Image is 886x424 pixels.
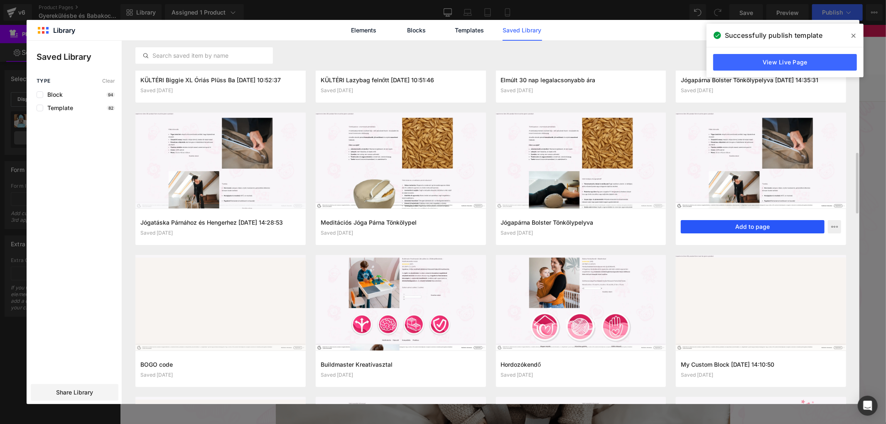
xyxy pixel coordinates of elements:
[505,57,540,69] a: Szállítás
[274,57,368,69] a: Mommies Kuponnapok 🏷️
[37,78,51,84] span: Type
[321,218,481,227] h3: Meditációs Jóga Párna Tönkölypel
[503,20,542,41] a: Saved Library
[628,57,646,69] a: Blog
[725,30,822,40] span: Successfully publish template
[102,78,115,84] span: Clear
[43,91,63,98] span: Block
[547,57,587,69] a: Kapcsolat
[597,22,618,40] button: Keresés
[681,220,825,233] button: Add to page
[321,372,481,378] div: Saved [DATE]
[681,76,841,84] h3: Jógapárna Bolster Tönkölypelyva [DATE] 14:35:31
[321,76,481,84] h3: KÜLTÉRI Lazybag felnőtt [DATE] 10:51:46
[655,26,674,36] span: Kosár
[713,54,857,71] a: View Live Page
[594,57,622,69] a: Rólunk
[450,20,489,41] a: Templates
[140,372,301,378] div: Saved [DATE]
[642,23,650,31] span: 0
[397,20,437,41] a: Blocks
[37,51,122,63] p: Saved Library
[321,230,481,236] div: Saved [DATE]
[501,88,661,93] div: Saved [DATE]
[140,218,301,227] h3: Jógatáska Párnához és Hengerhez [DATE] 14:28:53
[858,396,878,416] div: Open Intercom Messenger
[681,88,841,93] div: Saved [DATE]
[114,57,146,69] a: Főoldal
[43,105,73,111] span: Template
[167,22,597,40] input: Keresés...
[344,20,384,41] a: Elements
[634,25,674,38] a: 0 Kosár
[140,360,301,369] h3: BOGO code
[681,360,841,369] h3: My Custom Block [DATE] 14:10:50
[56,388,93,397] span: Share Library
[501,76,661,84] h3: Elmúlt 30 nap legalacsonyabb ára
[140,230,301,236] div: Saved [DATE]
[501,372,661,378] div: Saved [DATE]
[136,51,272,61] input: Search saved item by name
[501,230,661,236] div: Saved [DATE]
[214,57,268,69] a: Kategóriák
[152,57,208,69] a: Összes Termék
[501,360,661,369] h3: Hordozókendő
[106,92,115,97] p: 94
[375,57,498,69] a: Skins Bőrápolási Termékcsalád
[501,218,661,227] h3: Jógapárna Bolster Tönkölypelyva
[107,105,115,110] p: 82
[321,360,481,369] h3: Buildmaster Kreatívasztal
[321,88,481,93] div: Saved [DATE]
[140,88,301,93] div: Saved [DATE]
[92,20,150,42] img: Mommies.hu
[140,76,301,84] h3: KÜLTÉRI Biggie XL Óriás Plüss Ba [DATE] 10:52:37
[681,372,841,378] div: Saved [DATE]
